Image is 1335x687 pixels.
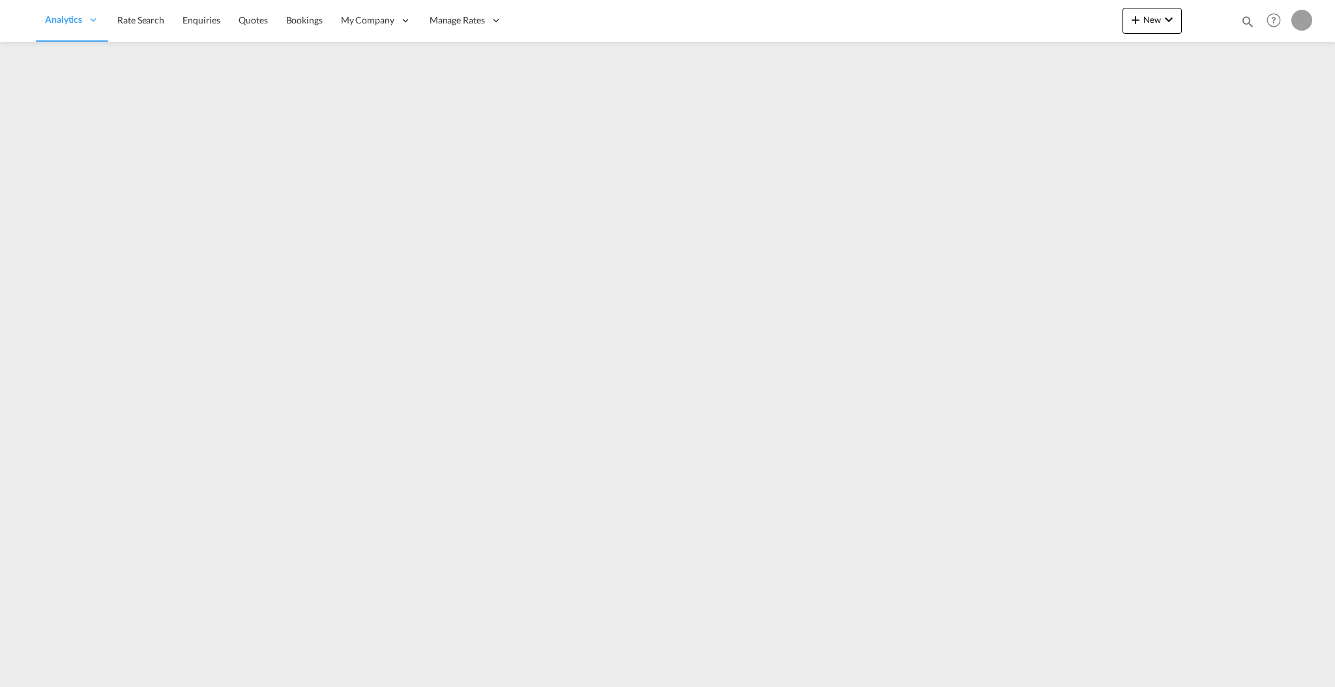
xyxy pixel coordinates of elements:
div: Help [1263,9,1291,33]
span: Manage Rates [430,14,485,27]
span: Enquiries [183,14,220,25]
span: Help [1263,9,1285,31]
span: Bookings [286,14,323,25]
span: My Company [341,14,394,27]
span: Rate Search [117,14,164,25]
md-icon: icon-magnify [1240,14,1255,29]
button: icon-plus 400-fgNewicon-chevron-down [1122,8,1182,34]
span: Analytics [45,13,82,26]
span: Quotes [239,14,267,25]
md-icon: icon-plus 400-fg [1128,12,1143,27]
md-icon: icon-chevron-down [1161,12,1177,27]
span: New [1128,14,1177,25]
div: icon-magnify [1240,14,1255,34]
